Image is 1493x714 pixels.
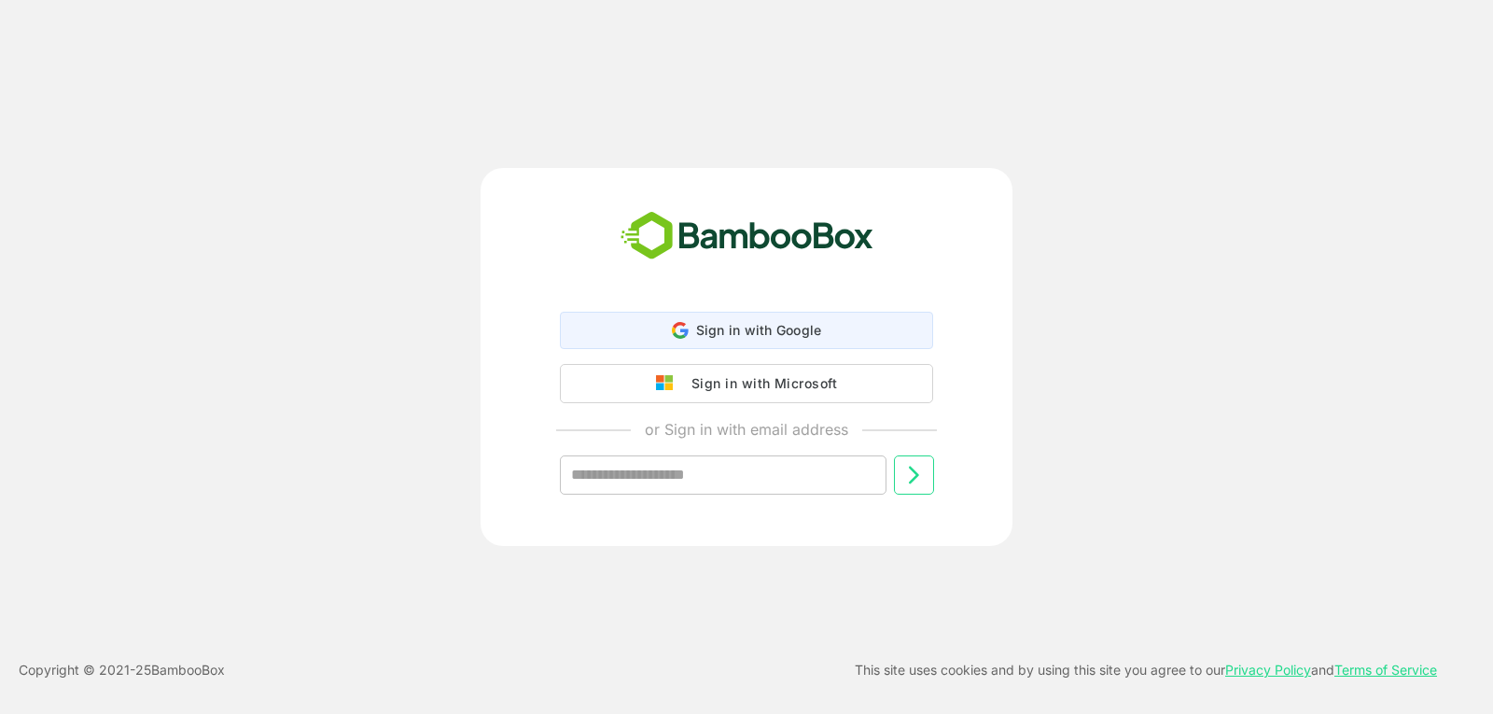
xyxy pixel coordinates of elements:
button: Sign in with Microsoft [560,364,933,403]
div: Sign in with Google [560,312,933,349]
p: or Sign in with email address [645,418,848,441]
p: This site uses cookies and by using this site you agree to our and [855,659,1437,681]
a: Privacy Policy [1225,662,1311,678]
span: Sign in with Google [696,322,822,338]
p: Copyright © 2021- 25 BambooBox [19,659,225,681]
img: google [656,375,682,392]
img: bamboobox [610,205,884,267]
div: Sign in with Microsoft [682,371,837,396]
a: Terms of Service [1334,662,1437,678]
